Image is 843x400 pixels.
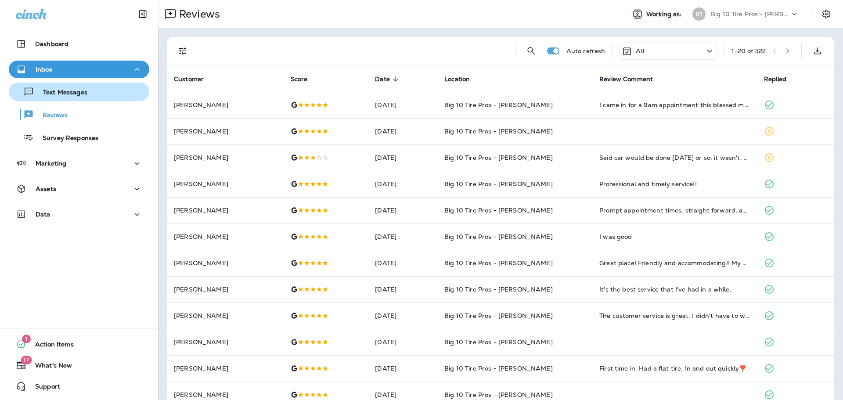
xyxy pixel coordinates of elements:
div: I came in for a 9am appointment this blessed morning. Arrived at 8:50 and they took my vehicle in... [599,101,749,109]
button: Dashboard [9,35,149,53]
p: Marketing [36,160,66,167]
span: Score [291,75,319,83]
span: Replied [764,75,798,83]
p: Reviews [34,112,68,120]
p: [PERSON_NAME] [174,154,277,161]
div: B1 [692,7,706,21]
p: [PERSON_NAME] [174,128,277,135]
p: [PERSON_NAME] [174,312,277,319]
span: Date [375,75,401,83]
p: Big 10 Tire Pros - [PERSON_NAME] [711,11,790,18]
span: 17 [21,356,32,364]
span: Big 10 Tire Pros - [PERSON_NAME] [444,206,552,214]
span: Customer [174,76,204,83]
button: Marketing [9,155,149,172]
span: Big 10 Tire Pros - [PERSON_NAME] [444,233,552,241]
span: Score [291,76,308,83]
span: Big 10 Tire Pros - [PERSON_NAME] [444,180,552,188]
span: Big 10 Tire Pros - [PERSON_NAME] [444,259,552,267]
span: Big 10 Tire Pros - [PERSON_NAME] [444,391,552,399]
p: [PERSON_NAME] [174,101,277,108]
span: Location [444,75,481,83]
div: I was good [599,232,749,241]
p: [PERSON_NAME] [174,365,277,372]
div: It's the best service that I've had in a while. [599,285,749,294]
span: Big 10 Tire Pros - [PERSON_NAME] [444,154,552,162]
p: Text Messages [34,89,87,97]
td: [DATE] [368,197,437,223]
p: Auto refresh [566,47,605,54]
span: Support [26,383,60,393]
p: Assets [36,185,56,192]
span: Review Comment [599,76,653,83]
button: 17What's New [9,357,149,374]
button: Settings [818,6,834,22]
p: [PERSON_NAME] [174,286,277,293]
span: Location [444,76,470,83]
span: 1 [22,335,31,343]
p: [PERSON_NAME] [174,391,277,398]
span: Review Comment [599,75,664,83]
span: Big 10 Tire Pros - [PERSON_NAME] [444,285,552,293]
p: All [636,47,644,54]
button: Reviews [9,105,149,124]
span: Big 10 Tire Pros - [PERSON_NAME] [444,338,552,346]
td: [DATE] [368,92,437,118]
span: Big 10 Tire Pros - [PERSON_NAME] [444,127,552,135]
span: Working as: [646,11,684,18]
button: Export as CSV [809,42,826,60]
td: [DATE] [368,355,437,382]
p: [PERSON_NAME] [174,233,277,240]
p: [PERSON_NAME] [174,339,277,346]
div: First time in. Had a flat tire. In and out quickly❣️ [599,364,749,373]
button: Support [9,378,149,395]
p: Dashboard [35,40,68,47]
span: Customer [174,75,215,83]
p: [PERSON_NAME] [174,180,277,187]
td: [DATE] [368,303,437,329]
p: Survey Responses [34,134,98,143]
span: Replied [764,76,787,83]
div: Said car would be done in 1 day or so, it wasn't. Had my car for almost a week never updated me a... [599,153,749,162]
button: Inbox [9,61,149,78]
span: Date [375,76,390,83]
button: 1Action Items [9,335,149,353]
span: What's New [26,362,72,372]
span: Big 10 Tire Pros - [PERSON_NAME] [444,312,552,320]
p: [PERSON_NAME] [174,259,277,267]
button: Search Reviews [522,42,540,60]
td: [DATE] [368,144,437,171]
span: Action Items [26,341,74,351]
td: [DATE] [368,171,437,197]
div: Great place! Friendly and accommodating!! My car is happy after its oil change and tuneup!! [599,259,749,267]
button: Collapse Sidebar [130,5,155,23]
button: Filters [174,42,191,60]
button: Text Messages [9,83,149,101]
button: Data [9,205,149,223]
td: [DATE] [368,250,437,276]
div: The customer service is great. I didn't have to wait all day to get my car back and I was satisfi... [599,311,749,320]
p: Inbox [36,66,52,73]
td: [DATE] [368,223,437,250]
p: Data [36,211,50,218]
td: [DATE] [368,329,437,355]
td: [DATE] [368,276,437,303]
div: Professional and timely service!! [599,180,749,188]
p: [PERSON_NAME] [174,207,277,214]
button: Survey Responses [9,128,149,147]
span: Big 10 Tire Pros - [PERSON_NAME] [444,364,552,372]
div: Prompt appointment times, straight forward, and honest. Next time I have car trouble they will be... [599,206,749,215]
div: 1 - 20 of 322 [731,47,766,54]
td: [DATE] [368,118,437,144]
span: Big 10 Tire Pros - [PERSON_NAME] [444,101,552,109]
button: Assets [9,180,149,198]
p: Reviews [176,7,220,21]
